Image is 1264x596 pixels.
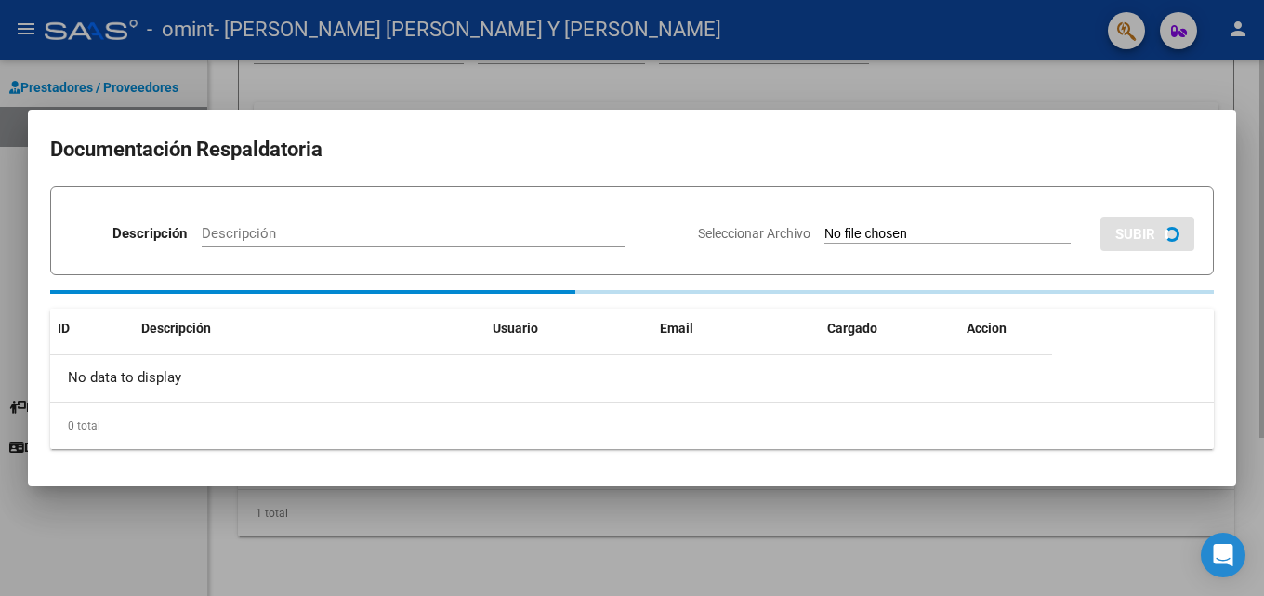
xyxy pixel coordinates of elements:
button: SUBIR [1100,217,1194,251]
datatable-header-cell: Usuario [485,309,652,349]
span: Accion [967,321,1007,336]
div: No data to display [50,355,1052,402]
div: Open Intercom Messenger [1201,533,1245,577]
span: Email [660,321,693,336]
span: Seleccionar Archivo [698,226,810,241]
datatable-header-cell: Accion [959,309,1052,349]
span: SUBIR [1115,226,1155,243]
h2: Documentación Respaldatoria [50,132,1214,167]
span: Usuario [493,321,538,336]
span: Cargado [827,321,877,336]
datatable-header-cell: Cargado [820,309,959,349]
datatable-header-cell: Email [652,309,820,349]
p: Descripción [112,223,187,245]
div: 0 total [50,403,1214,449]
datatable-header-cell: ID [50,309,134,349]
span: Descripción [141,321,211,336]
datatable-header-cell: Descripción [134,309,485,349]
span: ID [58,321,70,336]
